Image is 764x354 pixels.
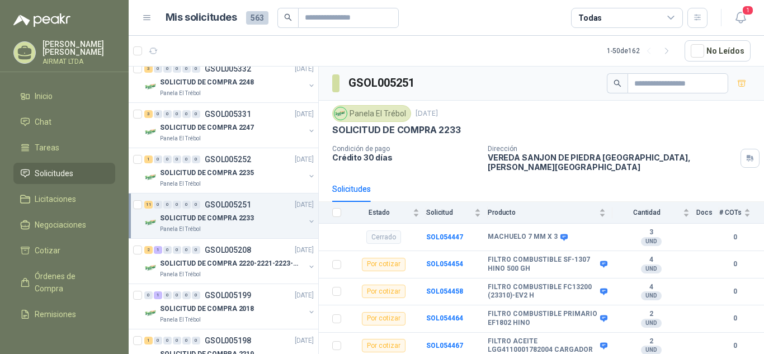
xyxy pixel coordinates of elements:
p: GSOL005199 [205,291,251,299]
span: Estado [348,209,411,216]
b: FILTRO COMBUSTIBLE SF-1307 HINO 500 GH [488,256,597,273]
div: 1 [154,291,162,299]
b: 0 [719,286,751,297]
p: SOLICITUD DE COMPRA 2018 [160,304,254,314]
a: Cotizar [13,240,115,261]
div: 0 [192,291,200,299]
p: Dirección [488,145,736,153]
span: Chat [35,116,51,128]
div: Todas [578,12,602,24]
p: SOLICITUD DE COMPRA 2233 [160,213,254,224]
a: 3 0 0 0 0 0 GSOL005332[DATE] Company LogoSOLICITUD DE COMPRA 2248Panela El Trébol [144,62,316,98]
p: SOLICITUD DE COMPRA 2235 [160,168,254,178]
div: UND [641,265,662,273]
div: 1 [144,337,153,344]
b: SOL054467 [426,342,463,350]
div: 0 [182,65,191,73]
span: Solicitudes [35,167,73,180]
img: Company Logo [144,80,158,93]
div: 0 [182,337,191,344]
a: 2 1 0 0 0 0 GSOL005208[DATE] Company LogoSOLICITUD DE COMPRA 2220-2221-2223-2224Panela El Trébol [144,243,316,279]
span: search [614,79,621,87]
p: GSOL005198 [205,337,251,344]
p: SOLICITUD DE COMPRA 2220-2221-2223-2224 [160,258,299,269]
div: 0 [173,110,181,118]
b: 0 [719,232,751,243]
div: 0 [173,201,181,209]
div: 11 [144,201,153,209]
p: Panela El Trébol [160,134,201,143]
a: Tareas [13,137,115,158]
span: # COTs [719,209,742,216]
p: [DATE] [295,154,314,165]
a: SOL054454 [426,260,463,268]
div: 2 [144,246,153,254]
div: Por cotizar [362,258,405,271]
b: FILTRO COMBUSTIBLE FC13200 (23310)-EV2 H [488,283,597,300]
a: 0 1 0 0 0 0 GSOL005199[DATE] Company LogoSOLICITUD DE COMPRA 2018Panela El Trébol [144,289,316,324]
span: Cantidad [612,209,681,216]
p: GSOL005208 [205,246,251,254]
b: 4 [612,256,690,265]
div: 0 [182,155,191,163]
a: SOL054464 [426,314,463,322]
b: 2 [612,310,690,319]
a: Solicitudes [13,163,115,184]
p: [DATE] [295,109,314,120]
div: 0 [182,291,191,299]
p: VEREDA SANJON DE PIEDRA [GEOGRAPHIC_DATA] , [PERSON_NAME][GEOGRAPHIC_DATA] [488,153,736,172]
div: UND [641,291,662,300]
a: Órdenes de Compra [13,266,115,299]
div: UND [641,237,662,246]
h1: Mis solicitudes [166,10,237,26]
b: 2 [612,337,690,346]
b: 3 [612,228,690,237]
div: 0 [154,201,162,209]
p: SOLICITUD DE COMPRA 2247 [160,122,254,133]
p: GSOL005252 [205,155,251,163]
img: Company Logo [334,107,347,120]
div: 0 [154,65,162,73]
div: 1 [154,246,162,254]
p: [PERSON_NAME] [PERSON_NAME] [43,40,115,56]
div: 0 [173,65,181,73]
p: [DATE] [295,336,314,346]
span: Inicio [35,90,53,102]
th: Cantidad [612,202,696,224]
div: Por cotizar [362,339,405,352]
button: No Leídos [685,40,751,62]
a: Chat [13,111,115,133]
a: Negociaciones [13,214,115,235]
a: 3 0 0 0 0 0 GSOL005331[DATE] Company LogoSOLICITUD DE COMPRA 2247Panela El Trébol [144,107,316,143]
b: 0 [719,259,751,270]
span: search [284,13,292,21]
a: SOL054447 [426,233,463,241]
div: UND [641,319,662,328]
p: Panela El Trébol [160,270,201,279]
a: 11 0 0 0 0 0 GSOL005251[DATE] Company LogoSOLICITUD DE COMPRA 2233Panela El Trébol [144,198,316,234]
b: SOL054458 [426,287,463,295]
p: GSOL005331 [205,110,251,118]
th: # COTs [719,202,764,224]
span: 1 [742,5,754,16]
span: Negociaciones [35,219,86,231]
b: 0 [719,341,751,351]
th: Solicitud [426,202,488,224]
div: 0 [173,246,181,254]
div: 0 [154,110,162,118]
img: Company Logo [144,171,158,184]
span: Producto [488,209,597,216]
p: [DATE] [295,245,314,256]
img: Company Logo [144,306,158,320]
div: 0 [163,337,172,344]
img: Company Logo [144,261,158,275]
b: 0 [719,313,751,324]
a: Inicio [13,86,115,107]
p: Crédito 30 días [332,153,479,162]
div: 0 [192,246,200,254]
div: 0 [192,201,200,209]
a: Licitaciones [13,188,115,210]
div: 3 [144,110,153,118]
span: Cotizar [35,244,60,257]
